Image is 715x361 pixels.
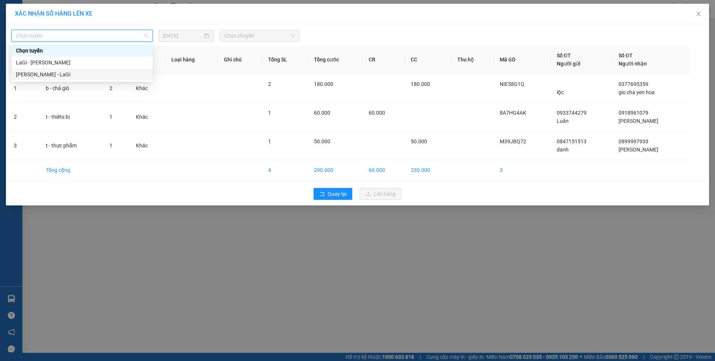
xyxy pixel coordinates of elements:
[314,81,333,87] span: 180.000
[109,85,112,91] span: 2
[262,160,308,180] td: 4
[16,70,148,79] div: [PERSON_NAME] - LaGi
[12,57,153,68] div: LaGi - Hồ Chí Minh
[619,138,648,144] span: 0899997933
[314,138,330,144] span: 50.000
[314,110,330,116] span: 60.000
[40,160,104,180] td: Tổng cộng
[328,190,346,198] span: Quay lại
[619,110,648,116] span: 0918961079
[8,74,40,103] td: 1
[109,143,112,148] span: 1
[500,81,524,87] span: NIE58G1Q
[314,188,352,200] button: rollbackQuay lại
[405,45,451,74] th: CC
[363,160,405,180] td: 60.000
[262,45,308,74] th: Tổng SL
[8,131,40,160] td: 3
[8,103,40,131] td: 2
[619,147,658,153] span: [PERSON_NAME]
[557,110,587,116] span: 0933744279
[109,114,112,120] span: 1
[360,188,401,200] button: uploadLên hàng
[165,45,218,74] th: Loại hàng
[688,4,709,25] button: Close
[557,138,587,144] span: 0847151513
[16,47,148,55] div: Chọn tuyến
[40,74,104,103] td: b - chả giò
[557,118,569,124] span: Luân
[500,138,526,144] span: M39JBQ72
[308,45,363,74] th: Tổng cước
[130,74,165,103] td: Khác
[411,138,427,144] span: 50.000
[16,30,148,41] span: Chọn tuyến
[8,45,40,74] th: STT
[40,131,104,160] td: t - thực phẫm
[130,131,165,160] td: Khác
[12,68,153,80] div: Hồ Chí Minh - LaGi
[411,81,430,87] span: 180.000
[494,160,551,180] td: 3
[619,52,633,58] span: Số ĐT
[494,45,551,74] th: Mã GD
[268,110,271,116] span: 1
[15,10,92,17] span: XÁC NHẬN SỐ HÀNG LÊN XE
[130,103,165,131] td: Khác
[405,160,451,180] td: 230.000
[557,89,564,95] span: lộc
[363,45,405,74] th: CR
[619,118,658,124] span: [PERSON_NAME]
[268,81,271,87] span: 2
[557,52,571,58] span: Số ĐT
[696,11,702,17] span: close
[557,147,569,153] span: danh
[557,61,581,67] span: Người gửi
[500,110,526,116] span: 8A7HG4AK
[619,89,655,95] span: gio cha yen hoa
[268,138,271,144] span: 1
[40,103,104,131] td: t - thiêts bị
[218,45,262,74] th: Ghi chú
[16,58,148,67] div: LaGi - [PERSON_NAME]
[451,45,494,74] th: Thu hộ
[320,191,325,197] span: rollback
[308,160,363,180] td: 290.000
[619,61,647,67] span: Người nhận
[224,30,295,41] span: Chọn chuyến
[619,81,648,87] span: 0377695359
[12,45,153,57] div: Chọn tuyến
[163,32,203,40] input: 11/08/2025
[369,110,385,116] span: 60.000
